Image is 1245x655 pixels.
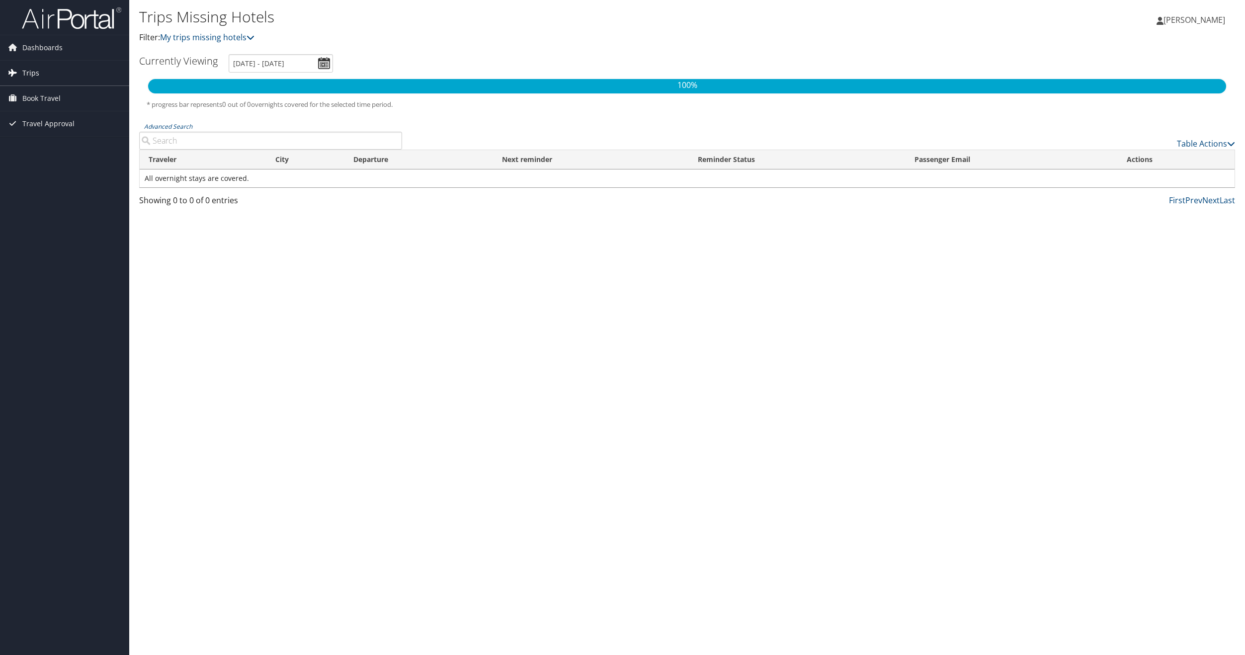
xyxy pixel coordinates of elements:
[1118,150,1235,169] th: Actions
[1202,195,1220,206] a: Next
[1157,5,1235,35] a: [PERSON_NAME]
[144,122,192,131] a: Advanced Search
[139,132,402,150] input: Advanced Search
[22,6,121,30] img: airportal-logo.png
[139,31,870,44] p: Filter:
[140,150,266,169] th: Traveler: activate to sort column ascending
[147,100,1228,109] h5: * progress bar represents overnights covered for the selected time period.
[22,111,75,136] span: Travel Approval
[22,61,39,85] span: Trips
[689,150,906,169] th: Reminder Status
[266,150,345,169] th: City: activate to sort column ascending
[22,35,63,60] span: Dashboards
[906,150,1118,169] th: Passenger Email: activate to sort column ascending
[1185,195,1202,206] a: Prev
[493,150,689,169] th: Next reminder
[229,54,333,73] input: [DATE] - [DATE]
[1177,138,1235,149] a: Table Actions
[222,100,251,109] span: 0 out of 0
[139,194,402,211] div: Showing 0 to 0 of 0 entries
[140,169,1235,187] td: All overnight stays are covered.
[1163,14,1225,25] span: [PERSON_NAME]
[1220,195,1235,206] a: Last
[1169,195,1185,206] a: First
[22,86,61,111] span: Book Travel
[139,54,218,68] h3: Currently Viewing
[139,6,870,27] h1: Trips Missing Hotels
[160,32,254,43] a: My trips missing hotels
[148,79,1226,92] p: 100%
[344,150,493,169] th: Departure: activate to sort column descending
